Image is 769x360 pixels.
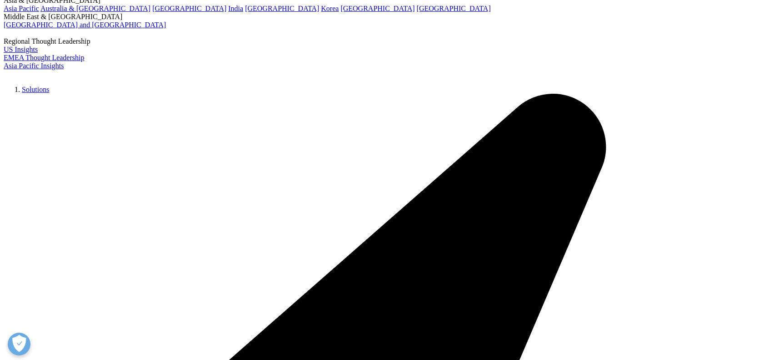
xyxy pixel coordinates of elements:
[4,13,765,21] div: Middle East & [GEOGRAPHIC_DATA]
[245,5,319,12] a: [GEOGRAPHIC_DATA]
[4,5,39,12] a: Asia Pacific
[4,37,765,46] div: Regional Thought Leadership
[22,86,49,93] a: Solutions
[4,62,64,70] a: Asia Pacific Insights
[321,5,339,12] a: Korea
[4,54,84,61] a: EMEA Thought Leadership
[8,333,30,355] button: Open Preferences
[4,46,38,53] a: US Insights
[152,5,226,12] a: [GEOGRAPHIC_DATA]
[228,5,243,12] a: India
[340,5,414,12] a: [GEOGRAPHIC_DATA]
[40,5,150,12] a: Australia & [GEOGRAPHIC_DATA]
[4,21,166,29] a: [GEOGRAPHIC_DATA] and [GEOGRAPHIC_DATA]
[417,5,491,12] a: [GEOGRAPHIC_DATA]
